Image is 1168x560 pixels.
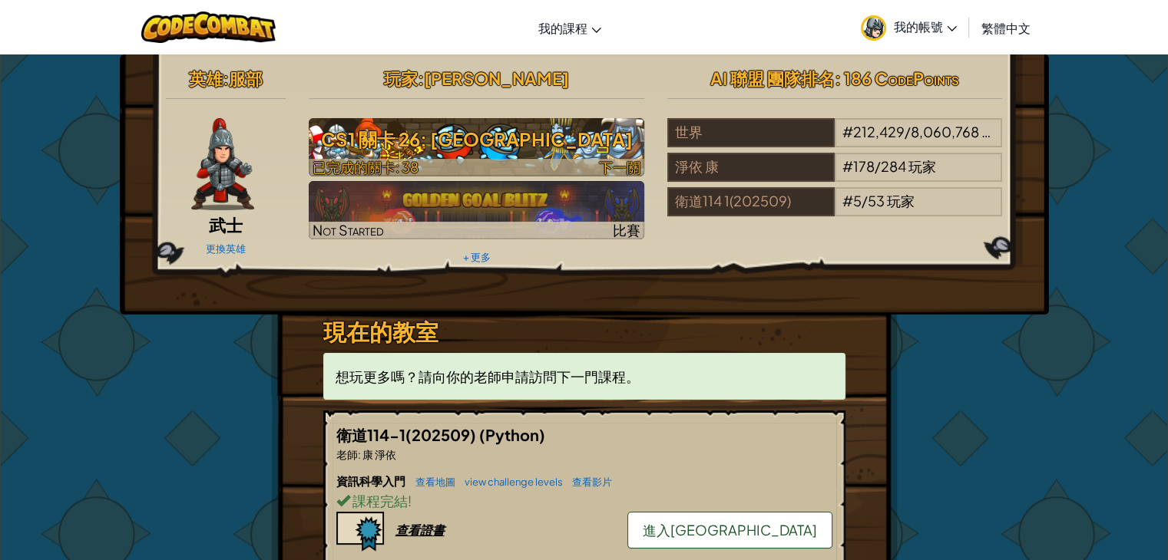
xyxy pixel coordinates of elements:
[336,522,445,538] a: 查看證書
[141,12,276,43] img: CodeCombat logo
[309,122,644,156] h3: CS1 關卡 26: [GEOGRAPHIC_DATA]
[881,157,906,175] span: 284
[853,157,875,175] span: 178
[229,68,263,89] span: 服部
[842,123,853,140] span: #
[424,68,569,89] span: [PERSON_NAME]
[384,68,418,89] span: 玩家
[223,68,229,89] span: :
[667,202,1003,219] a: 衛道114 1(202509)#5/53玩家
[667,118,835,147] div: 世界
[462,251,490,263] a: + 更多
[974,7,1038,48] a: 繁體中文
[875,157,881,175] span: /
[209,214,243,236] span: 武士
[853,192,862,209] span: 5
[457,476,563,488] a: view challenge levels
[309,181,644,239] img: Golden Goal
[418,68,424,89] span: :
[981,20,1031,36] span: 繁體中文
[408,476,455,488] a: 查看地圖
[613,221,640,239] span: 比賽
[908,157,936,175] span: 玩家
[862,192,868,209] span: /
[395,522,445,538] div: 查看證書
[911,123,979,140] span: 8,060,768
[842,192,853,209] span: #
[313,158,419,176] span: 已完成的關卡: 38
[868,192,885,209] span: 53
[981,123,1009,140] span: 玩家
[667,133,1003,150] a: 世界#212,429/8,060,768玩家
[309,181,644,239] a: Not Started比賽
[643,521,817,539] span: 進入[GEOGRAPHIC_DATA]
[189,68,223,89] span: 英雄
[191,118,254,210] img: samurai.pose.png
[842,157,853,175] span: #
[538,20,587,36] span: 我的課程
[599,158,640,176] span: 下一關
[336,425,479,444] span: 衛道114-1(202509)
[853,3,965,51] a: 我的帳號
[853,123,905,140] span: 212,429
[336,473,408,488] span: 資訊科學入門
[206,242,246,255] a: 更換英雄
[479,425,545,444] span: (Python)
[336,367,640,385] span: 想玩更多嗎？請向你的老師申請訪問下一門課程。
[361,447,396,461] span: 康 淨依
[309,118,644,176] a: 下一關
[531,7,609,48] a: 我的課程
[323,315,845,349] h3: 現在的教室
[313,221,384,239] span: Not Started
[887,192,915,209] span: 玩家
[667,187,835,216] div: 衛道114 1(202509)
[835,68,959,89] span: : 186 CodePoints
[336,447,358,461] span: 老師
[309,118,644,176] img: CS1 關卡 26: Wakka Maul競技場
[350,492,408,509] span: 課程完結
[336,512,384,552] img: certificate-icon.png
[667,153,835,182] div: 淨依 康
[710,68,835,89] span: AI 聯盟 團隊排名
[564,476,612,488] a: 查看影片
[894,18,957,35] span: 我的帳號
[905,123,911,140] span: /
[667,167,1003,185] a: 淨依 康#178/284玩家
[408,492,412,509] span: !
[358,447,361,461] span: :
[861,15,886,41] img: avatar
